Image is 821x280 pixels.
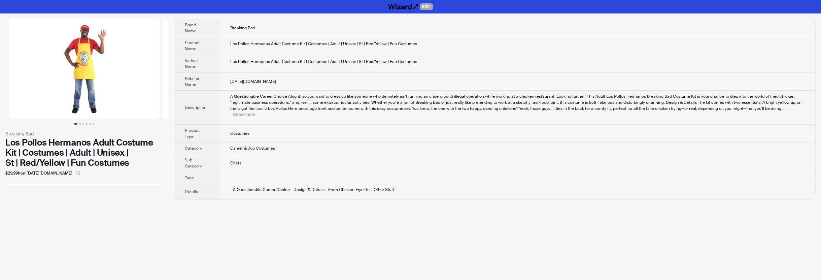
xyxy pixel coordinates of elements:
span: Details [185,189,198,194]
span: Variant Name [185,58,198,69]
button: Go to slide 3 [82,123,84,125]
span: [DATE][DOMAIN_NAME] [230,79,276,84]
span: Breaking Bad [230,25,255,31]
div: A Questionable Career Choice Alright, so you want to dress up like someone who definitely isn't r... [230,93,805,118]
span: Chefs [230,160,241,166]
button: Expand [233,112,255,117]
button: Go to slide 6 [93,123,94,125]
span: A Questionable Career Choice Alright, so you want to dress up like someone who definitely isn't r... [230,94,801,111]
div: - A Questionable Career Choice - Design & Details - From Chicken Fryer to... Other Stuff [230,187,805,193]
span: Brand Name [185,22,196,34]
div: Breaking Bad [5,130,163,137]
span: Product Name [185,40,200,52]
button: Go to slide 1 [74,123,77,125]
span: Retailer Name [185,76,199,87]
button: Go to slide 2 [79,123,81,125]
div: Los Pollos Hermanos Adult Costume Kit | Costumes | Adult | Unisex | St | Red/Yellow | Fun Costumes [230,41,805,47]
span: Product Type [185,128,200,139]
div: Los Pollos Hermanos Adult Costume Kit | Costumes | Adult | Unisex | St | Red/Yellow | Fun Costumes [5,137,163,168]
img: Los Pollos Hermanos Adult Costume Kit | Costumes | Adult | Unisex | St | Red/Yellow | Fun Costume... [9,19,160,119]
span: BETA [420,3,433,10]
button: Go to slide 5 [89,123,91,125]
span: Tags [185,175,194,181]
span: Career & Job Costumes [230,146,275,151]
span: select [76,171,80,175]
button: Go to slide 4 [86,123,88,125]
span: Description [185,105,206,110]
span: Costumes [230,131,249,136]
span: Category [185,146,202,151]
div: $29.99 from [DATE][DOMAIN_NAME] [5,168,163,179]
span: Sub Category [185,157,202,169]
span: ... [782,106,785,111]
div: Los Pollos Hermanos Adult Costume Kit | Costumes | Adult | Unisex | St | Red/Yellow | Fun Costumes [230,59,805,65]
img: Los Pollos Hermanos Adult Costume Kit | Costumes | Adult | Unisex | St | Red/Yellow | Fun Costume... [162,19,313,119]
